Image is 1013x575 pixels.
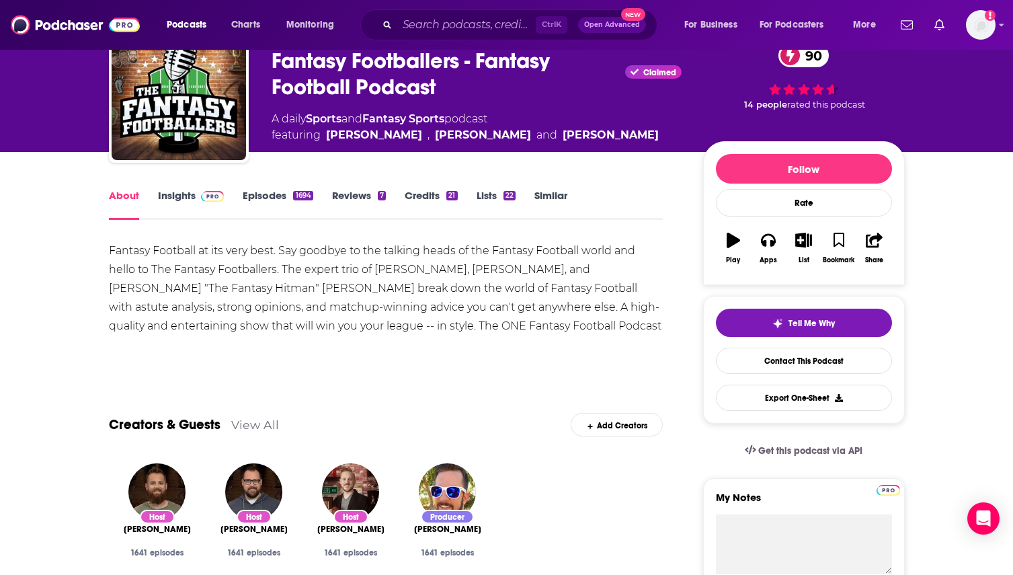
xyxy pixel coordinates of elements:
div: Host [237,510,272,524]
a: Show notifications dropdown [895,13,918,36]
span: [PERSON_NAME] [414,524,481,535]
span: For Podcasters [760,15,824,34]
button: Open AdvancedNew [578,17,646,33]
a: Lists22 [477,189,516,220]
div: Fantasy Football at its very best. Say goodbye to the talking heads of the Fantasy Football world... [109,241,663,354]
button: Bookmark [821,224,856,272]
span: rated this podcast [787,100,865,110]
a: View All [231,418,279,432]
a: Reviews7 [332,189,386,220]
a: Mike Wright [563,127,659,143]
span: Claimed [643,69,676,76]
a: Charts [222,14,268,36]
button: Play [716,224,751,272]
span: Open Advanced [584,22,640,28]
img: Podchaser - Follow, Share and Rate Podcasts [11,12,140,38]
a: Mike Wright [128,463,186,521]
div: 1694 [293,191,313,200]
button: open menu [675,14,754,36]
input: Search podcasts, credits, & more... [397,14,536,36]
div: 21 [446,191,457,200]
span: For Business [684,15,737,34]
div: 1641 episodes [410,548,485,558]
div: Bookmark [823,256,854,264]
div: Search podcasts, credits, & more... [373,9,670,40]
a: About [109,189,139,220]
img: Fantasy Footballers - Fantasy Football Podcast [112,26,246,160]
a: Fantasy Sports [362,112,444,125]
div: 1641 episodes [216,548,292,558]
div: 22 [503,191,516,200]
label: My Notes [716,491,892,514]
div: 7 [378,191,386,200]
span: New [621,8,645,21]
img: Podchaser Pro [877,485,900,496]
div: Rate [716,189,892,217]
div: Open Intercom Messenger [967,502,1000,535]
div: Host [333,510,368,524]
a: Pro website [877,483,900,496]
div: List [799,256,809,264]
button: List [786,224,821,272]
img: tell me why sparkle [772,318,783,329]
span: Get this podcast via API [758,445,862,457]
span: Ctrl K [536,16,567,34]
a: Sports [306,112,341,125]
button: tell me why sparkleTell Me Why [716,309,892,337]
a: Mike Wright [124,524,191,535]
img: Andy Holloway [322,463,379,521]
button: open menu [157,14,224,36]
button: Apps [751,224,786,272]
a: Contact This Podcast [716,348,892,374]
img: Jeremy Grantham [419,463,476,521]
svg: Add a profile image [985,10,996,21]
span: Monitoring [286,15,334,34]
button: Show profile menu [966,10,996,40]
span: Charts [231,15,260,34]
span: , [428,127,430,143]
div: Host [140,510,175,524]
img: Jason Moore [225,463,282,521]
a: Jeremy Grantham [414,524,481,535]
div: A daily podcast [272,111,659,143]
button: Follow [716,154,892,184]
div: 1641 episodes [313,548,389,558]
span: [PERSON_NAME] [220,524,288,535]
div: Apps [760,256,777,264]
a: Credits21 [405,189,457,220]
span: More [853,15,876,34]
span: Logged in as Maria.Tullin [966,10,996,40]
img: User Profile [966,10,996,40]
a: Similar [534,189,567,220]
div: Producer [421,510,474,524]
a: Creators & Guests [109,416,220,433]
span: [PERSON_NAME] [317,524,384,535]
a: Jason Moore [435,127,531,143]
a: Episodes1694 [243,189,313,220]
div: Add Creators [571,413,663,436]
button: Share [856,224,891,272]
span: Tell Me Why [788,318,835,329]
a: 90 [778,44,829,67]
span: and [341,112,362,125]
button: open menu [277,14,352,36]
span: and [536,127,557,143]
div: 90 14 peoplerated this podcast [703,35,905,119]
span: 90 [792,44,829,67]
button: open menu [751,14,844,36]
a: Jason Moore [220,524,288,535]
div: 1641 episodes [120,548,195,558]
span: [PERSON_NAME] [124,524,191,535]
img: Podchaser Pro [201,191,225,202]
div: Share [865,256,883,264]
a: Get this podcast via API [734,434,874,467]
button: open menu [844,14,893,36]
span: Podcasts [167,15,206,34]
span: 14 people [744,100,787,110]
a: Show notifications dropdown [929,13,950,36]
button: Export One-Sheet [716,385,892,411]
